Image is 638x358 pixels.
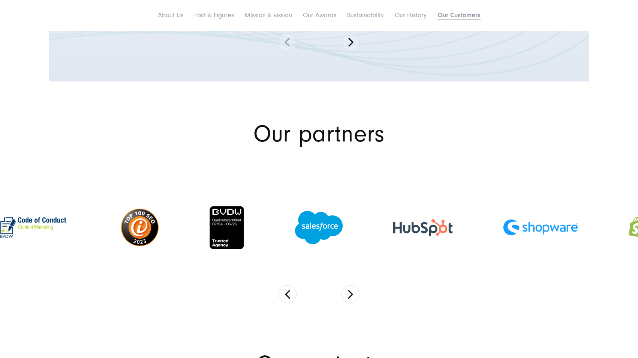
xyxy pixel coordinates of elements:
[194,11,234,19] a: Fact & Figures
[158,11,183,19] a: About Us
[245,11,292,19] a: Mission & vission
[395,11,427,19] a: Our History
[503,219,578,236] img: shopware_logo_blue
[295,211,343,244] img: logo-salesforce
[393,219,453,236] img: hubspot-color
[341,285,359,303] button: Next
[121,209,159,246] img: top-100-seo
[209,205,245,250] img: BVDW-trusted-agency-badge
[303,11,336,19] a: Our Awards
[49,123,589,146] h1: Our partners
[279,285,297,303] button: Previous
[347,11,384,19] a: Sustainability
[437,11,481,19] a: Our Customers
